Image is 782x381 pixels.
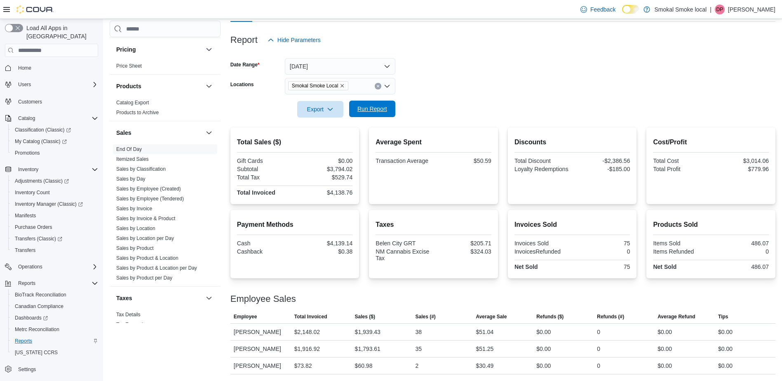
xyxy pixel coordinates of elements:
[116,255,178,261] a: Sales by Product & Location
[718,361,733,371] div: $0.00
[12,348,98,357] span: Washington CCRS
[597,344,600,354] div: 0
[12,136,98,146] span: My Catalog (Classic)
[8,198,101,210] a: Inventory Manager (Classic)
[536,327,551,337] div: $0.00
[653,166,709,172] div: Total Profit
[597,327,600,337] div: 0
[15,292,66,298] span: BioTrack Reconciliation
[8,136,101,147] a: My Catalog (Classic)
[8,289,101,301] button: BioTrack Reconciliation
[116,265,197,271] a: Sales by Product & Location per Day
[230,61,260,68] label: Date Range
[292,82,338,90] span: Smokal Smoke Local
[116,186,181,192] a: Sales by Employee (Created)
[2,62,101,74] button: Home
[12,222,56,232] a: Purchase Orders
[15,278,98,288] span: Reports
[357,105,387,113] span: Run Report
[514,137,630,147] h2: Discounts
[230,35,258,45] h3: Report
[116,63,142,69] a: Price Sheet
[416,313,436,320] span: Sales (#)
[116,166,166,172] a: Sales by Classification
[658,344,672,354] div: $0.00
[116,225,155,232] span: Sales by Location
[15,278,39,288] button: Reports
[713,158,769,164] div: $3,014.06
[728,5,775,14] p: [PERSON_NAME]
[237,166,293,172] div: Subtotal
[653,220,769,230] h2: Products Sold
[8,324,101,335] button: Metrc Reconciliation
[116,311,141,318] span: Tax Details
[476,313,507,320] span: Average Sale
[294,361,312,371] div: $73.82
[514,158,571,164] div: Total Discount
[237,158,293,164] div: Gift Cards
[12,188,98,198] span: Inventory Count
[15,315,48,321] span: Dashboards
[15,338,32,344] span: Reports
[340,83,345,88] button: Remove Smokal Smoke Local from selection in this group
[16,5,54,14] img: Cova
[234,313,257,320] span: Employee
[710,5,712,14] p: |
[12,211,39,221] a: Manifests
[514,166,571,172] div: Loyalty Redemptions
[12,325,63,334] a: Metrc Reconciliation
[12,290,70,300] a: BioTrack Reconciliation
[597,361,600,371] div: 0
[116,110,159,115] a: Products to Archive
[376,137,491,147] h2: Average Spent
[8,221,101,233] button: Purchase Orders
[8,335,101,347] button: Reports
[116,245,154,252] span: Sales by Product
[12,336,35,346] a: Reports
[536,313,564,320] span: Refunds ($)
[435,248,491,255] div: $324.03
[2,164,101,175] button: Inventory
[416,361,419,371] div: 2
[15,303,63,310] span: Canadian Compliance
[237,137,353,147] h2: Total Sales ($)
[12,199,98,209] span: Inventory Manager (Classic)
[116,99,149,106] span: Catalog Export
[653,158,709,164] div: Total Cost
[15,63,98,73] span: Home
[116,294,132,302] h3: Taxes
[476,361,493,371] div: $30.49
[718,327,733,337] div: $0.00
[653,263,676,270] strong: Net Sold
[15,97,45,107] a: Customers
[12,211,98,221] span: Manifests
[15,224,52,230] span: Purchase Orders
[658,361,672,371] div: $0.00
[355,327,380,337] div: $1,939.43
[8,210,101,221] button: Manifests
[435,240,491,247] div: $205.71
[376,220,491,230] h2: Taxes
[285,58,395,75] button: [DATE]
[654,5,707,14] p: Smokal Smoke local
[18,280,35,287] span: Reports
[23,24,98,40] span: Load All Apps in [GEOGRAPHIC_DATA]
[116,109,159,116] span: Products to Archive
[116,196,184,202] a: Sales by Employee (Tendered)
[15,201,83,207] span: Inventory Manager (Classic)
[15,365,39,374] a: Settings
[116,205,152,212] span: Sales by Invoice
[476,327,493,337] div: $51.04
[2,363,101,375] button: Settings
[718,344,733,354] div: $0.00
[296,174,352,181] div: $529.74
[116,100,149,106] a: Catalog Export
[375,83,381,89] button: Clear input
[653,240,709,247] div: Items Sold
[15,63,35,73] a: Home
[116,235,174,241] a: Sales by Location per Day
